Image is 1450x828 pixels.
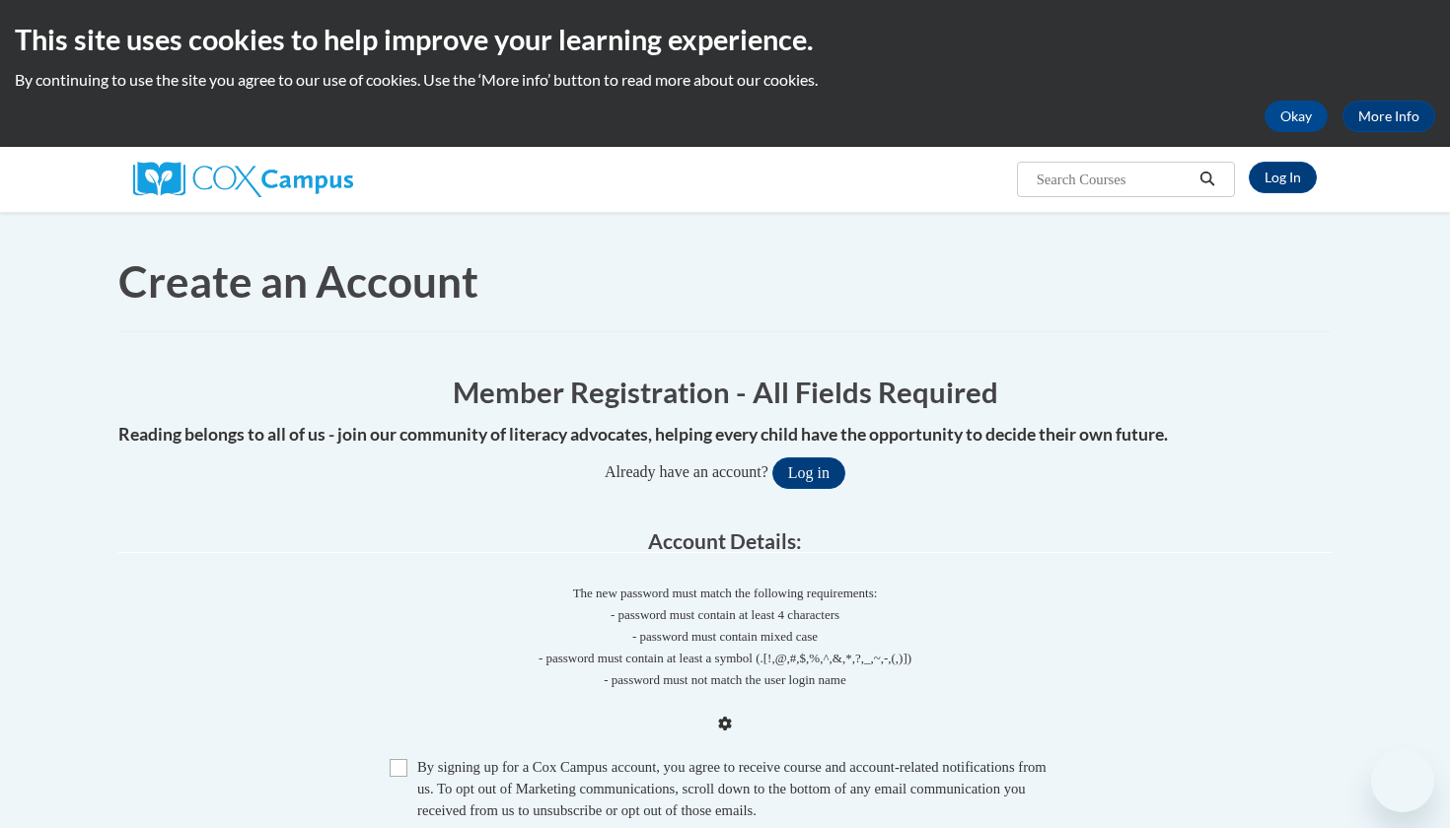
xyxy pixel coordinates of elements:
[118,422,1332,448] h4: Reading belongs to all of us - join our community of literacy advocates, helping every child have...
[133,170,353,186] a: Cox Campus
[118,604,1332,691] span: - password must contain at least 4 characters - password must contain mixed case - password must ...
[1371,749,1434,812] iframe: Button to launch messaging window
[118,372,1332,412] h1: Member Registration - All Fields Required
[118,255,478,307] span: Create an Account
[573,586,878,600] span: The new password must match the following requirements:
[1249,162,1317,193] a: Log In
[417,759,1047,818] span: By signing up for a Cox Campus account, you agree to receive course and account-related notificat...
[1035,168,1193,191] input: Search Courses
[15,20,1435,59] h2: This site uses cookies to help improve your learning experience.
[1193,168,1222,191] button: Search
[133,162,353,197] img: Cox Campus
[648,528,802,553] span: Account Details:
[1265,101,1328,132] button: Okay
[1342,101,1435,132] a: More Info
[15,69,1435,91] p: By continuing to use the site you agree to our use of cookies. Use the ‘More info’ button to read...
[772,457,845,489] button: Log in
[605,463,768,480] span: Already have an account?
